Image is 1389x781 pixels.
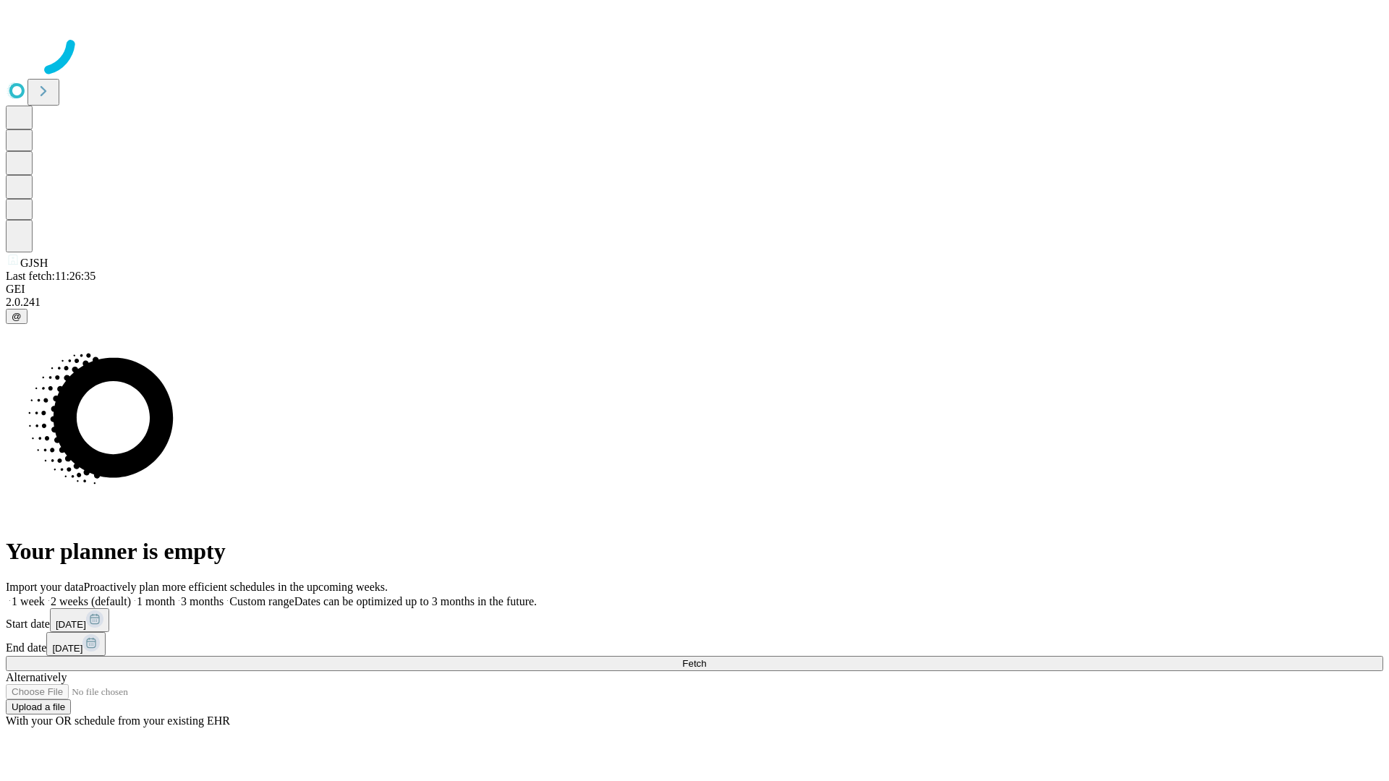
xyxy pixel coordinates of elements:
[6,632,1383,656] div: End date
[6,283,1383,296] div: GEI
[682,658,706,669] span: Fetch
[181,595,224,607] span: 3 months
[12,311,22,322] span: @
[6,296,1383,309] div: 2.0.241
[12,595,45,607] span: 1 week
[6,538,1383,565] h1: Your planner is empty
[51,595,131,607] span: 2 weeks (default)
[137,595,175,607] span: 1 month
[52,643,82,654] span: [DATE]
[6,309,27,324] button: @
[20,257,48,269] span: GJSH
[6,608,1383,632] div: Start date
[6,699,71,714] button: Upload a file
[6,270,95,282] span: Last fetch: 11:26:35
[84,581,388,593] span: Proactively plan more efficient schedules in the upcoming weeks.
[46,632,106,656] button: [DATE]
[6,656,1383,671] button: Fetch
[6,671,67,683] span: Alternatively
[6,581,84,593] span: Import your data
[6,714,230,727] span: With your OR schedule from your existing EHR
[294,595,537,607] span: Dates can be optimized up to 3 months in the future.
[56,619,86,630] span: [DATE]
[50,608,109,632] button: [DATE]
[229,595,294,607] span: Custom range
